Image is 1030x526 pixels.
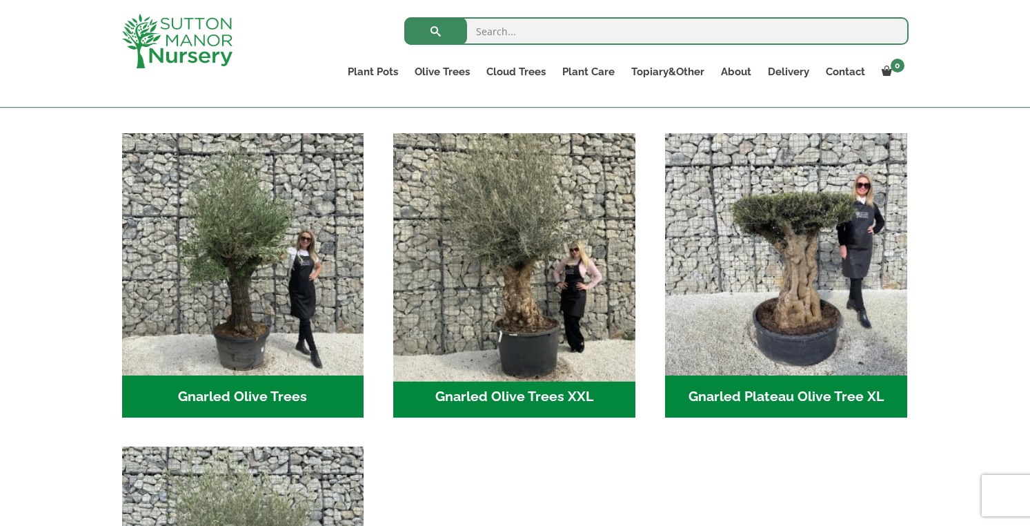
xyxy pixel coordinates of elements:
a: Olive Trees [406,62,478,81]
img: Gnarled Plateau Olive Tree XL [665,133,907,376]
a: Visit product category Gnarled Plateau Olive Tree XL [665,133,907,418]
a: 0 [873,62,909,81]
a: Plant Care [554,62,623,81]
img: logo [122,14,232,68]
a: Topiary&Other [623,62,713,81]
img: Gnarled Olive Trees [122,133,364,376]
a: Visit product category Gnarled Olive Trees XXL [393,133,635,418]
span: 0 [891,59,904,72]
a: Delivery [760,62,818,81]
a: Cloud Trees [478,62,554,81]
a: Plant Pots [339,62,406,81]
a: About [713,62,760,81]
input: Search... [404,17,909,45]
a: Contact [818,62,873,81]
a: Visit product category Gnarled Olive Trees [122,133,364,418]
h2: Gnarled Olive Trees [122,376,364,418]
h2: Gnarled Olive Trees XXL [393,376,635,418]
h2: Gnarled Plateau Olive Tree XL [665,376,907,418]
img: Gnarled Olive Trees XXL [388,127,642,381]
